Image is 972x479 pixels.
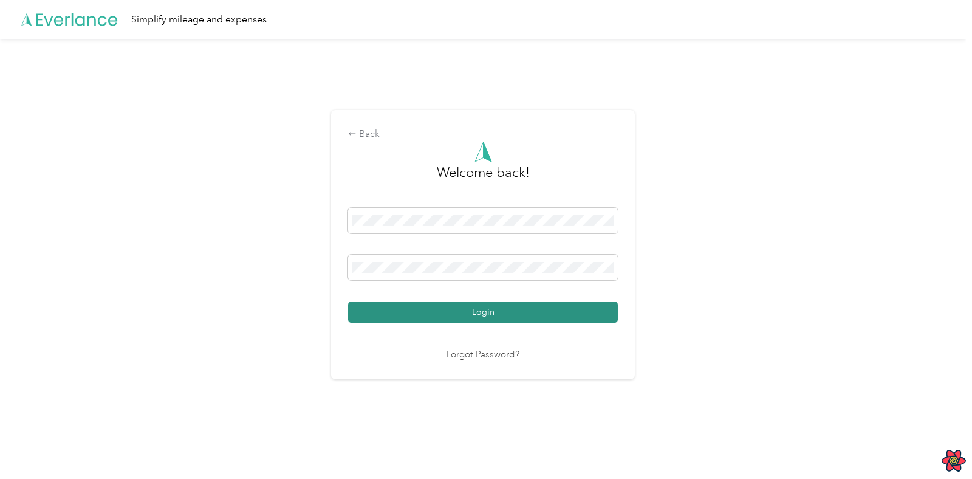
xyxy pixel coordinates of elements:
[942,449,966,473] button: Open React Query Devtools
[348,302,618,323] button: Login
[348,127,618,142] div: Back
[131,12,267,27] div: Simplify mileage and expenses
[437,162,530,195] h3: greeting
[447,348,519,362] a: Forgot Password?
